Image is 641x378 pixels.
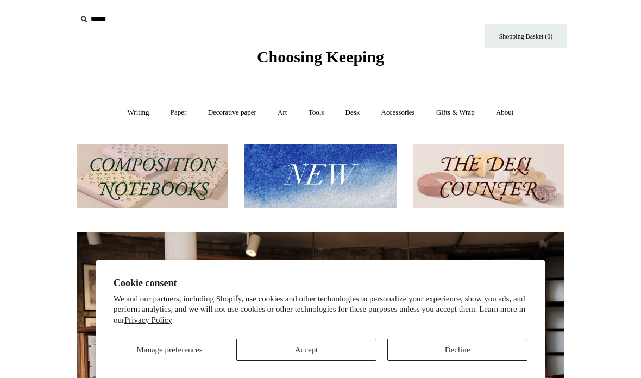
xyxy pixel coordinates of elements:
a: Decorative paper [198,98,266,127]
a: Art [268,98,297,127]
a: Privacy Policy [124,316,172,324]
button: Manage preferences [114,339,225,361]
a: Paper [161,98,197,127]
img: The Deli Counter [413,144,564,209]
img: New.jpg__PID:f73bdf93-380a-4a35-bcfe-7823039498e1 [244,144,396,209]
a: About [486,98,524,127]
span: Choosing Keeping [257,48,384,66]
p: We and our partners, including Shopify, use cookies and other technologies to personalize your ex... [114,294,527,326]
a: Accessories [372,98,425,127]
a: Choosing Keeping [257,56,384,64]
a: Shopping Basket (0) [485,24,567,48]
span: Manage preferences [136,345,202,354]
h2: Cookie consent [114,278,527,289]
img: 202302 Composition ledgers.jpg__PID:69722ee6-fa44-49dd-a067-31375e5d54ec [77,144,228,209]
a: Tools [299,98,334,127]
a: Writing [118,98,159,127]
button: Accept [236,339,376,361]
a: Gifts & Wrap [426,98,485,127]
a: Desk [336,98,370,127]
button: Decline [387,339,527,361]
